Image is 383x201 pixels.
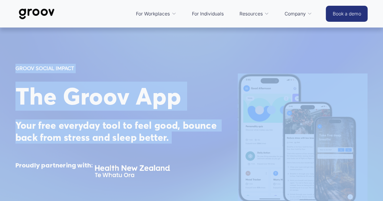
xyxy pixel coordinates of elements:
[15,4,58,24] img: Groov | Workplace Science Platform | Unlock Performance | Drive Results
[15,161,93,170] strong: Proudly partnering with:
[326,6,368,22] a: Book a demo
[239,10,262,18] span: Resources
[136,10,170,18] span: For Workplaces
[15,82,181,111] span: The Groov App
[189,7,227,21] a: For Individuals
[285,10,306,18] span: Company
[15,65,74,71] strong: GROOV SOCIAL IMPACT
[15,119,220,143] strong: Your free everyday tool to feel good, bounce back from stress and sleep better.
[282,7,315,21] a: folder dropdown
[133,7,179,21] a: folder dropdown
[236,7,272,21] a: folder dropdown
